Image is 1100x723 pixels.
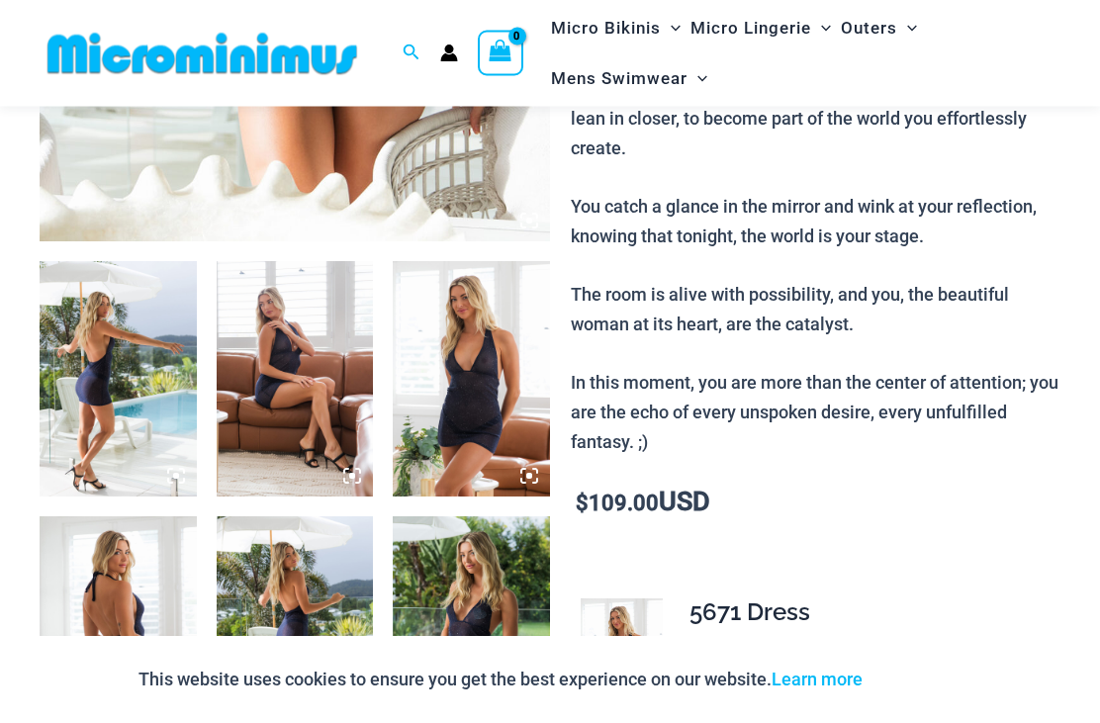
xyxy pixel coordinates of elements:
[661,3,681,53] span: Menu Toggle
[546,53,712,104] a: Mens SwimwearMenu ToggleMenu Toggle
[571,489,1060,519] p: USD
[551,53,687,104] span: Mens Swimwear
[478,31,523,76] a: View Shopping Cart, empty
[877,656,962,703] button: Accept
[403,42,420,66] a: Search icon link
[689,598,810,627] span: 5671 Dress
[841,3,897,53] span: Outers
[551,3,661,53] span: Micro Bikinis
[138,665,863,694] p: This website uses cookies to ensure you get the best experience on our website.
[772,669,863,689] a: Learn more
[440,45,458,62] a: Account icon link
[836,3,922,53] a: OutersMenu ToggleMenu Toggle
[686,3,836,53] a: Micro LingerieMenu ToggleMenu Toggle
[687,53,707,104] span: Menu Toggle
[576,492,589,516] span: $
[40,32,365,76] img: MM SHOP LOGO FLAT
[576,492,659,516] bdi: 109.00
[393,262,550,497] img: Echo Ink 5671 Dress 682 Thong
[811,3,831,53] span: Menu Toggle
[897,3,917,53] span: Menu Toggle
[546,3,686,53] a: Micro BikinisMenu ToggleMenu Toggle
[217,262,374,497] img: Echo Ink 5671 Dress 682 Thong
[690,3,811,53] span: Micro Lingerie
[40,262,197,497] img: Echo Ink 5671 Dress 682 Thong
